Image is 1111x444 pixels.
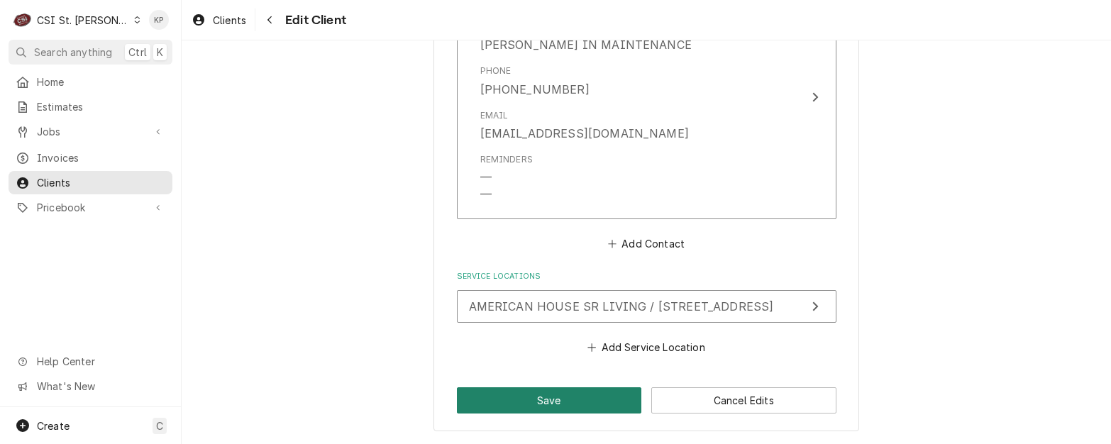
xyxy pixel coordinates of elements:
div: Button Group Row [457,387,836,414]
span: C [156,418,163,433]
div: C [13,10,33,30]
button: Cancel Edits [651,387,836,414]
span: What's New [37,379,164,394]
div: Email [480,109,509,122]
span: Home [37,74,165,89]
a: Estimates [9,95,172,118]
button: Navigate back [258,9,281,31]
div: Kym Parson's Avatar [149,10,169,30]
div: KP [149,10,169,30]
span: Ctrl [128,45,147,60]
span: Edit Client [281,11,346,30]
a: Clients [9,171,172,194]
div: Service Locations [457,271,836,357]
button: Search anythingCtrlK [9,40,172,65]
span: Create [37,420,70,432]
a: Go to Help Center [9,350,172,373]
a: Go to Jobs [9,120,172,143]
div: Button Group [457,387,836,414]
div: — [480,186,492,203]
span: Estimates [37,99,165,114]
span: Help Center [37,354,164,369]
span: Pricebook [37,200,144,215]
a: Invoices [9,146,172,170]
span: Invoices [37,150,165,165]
div: Reminders [480,153,533,166]
div: [PERSON_NAME] IN MAINTENANCE [480,36,692,53]
span: AMERICAN HOUSE SR LIVING / [STREET_ADDRESS] [469,299,774,313]
a: Home [9,70,172,94]
button: Add Service Location [585,338,707,357]
div: Phone [480,65,512,77]
div: [EMAIL_ADDRESS][DOMAIN_NAME] [480,125,689,142]
span: Jobs [37,124,144,139]
div: [PHONE_NUMBER] [480,81,590,98]
div: Phone [480,65,590,97]
span: Clients [37,175,165,190]
label: Service Locations [457,271,836,282]
span: Search anything [34,45,112,60]
div: CSI St. [PERSON_NAME] [37,13,129,28]
div: Reminders [480,153,533,203]
div: CSI St. Louis's Avatar [13,10,33,30]
button: Update Service Location [457,290,836,323]
a: Go to What's New [9,374,172,398]
a: Go to Pricebook [9,196,172,219]
span: Clients [213,13,246,28]
button: Save [457,387,642,414]
span: K [157,45,163,60]
button: Add Contact [605,234,687,254]
div: — [480,169,492,186]
a: Clients [186,9,252,32]
div: Email [480,109,689,142]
